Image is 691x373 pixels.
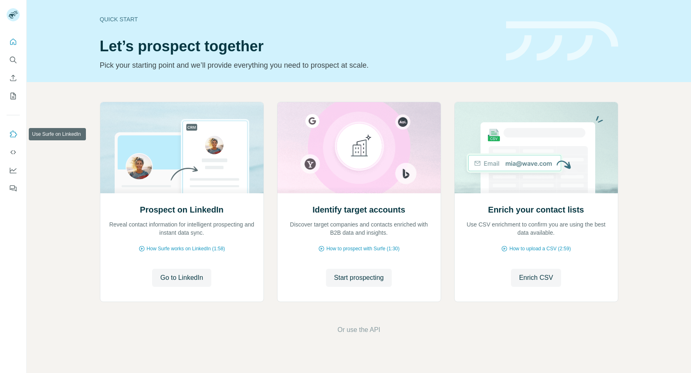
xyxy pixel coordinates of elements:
[109,220,255,237] p: Reveal contact information for intelligent prospecting and instant data sync.
[509,245,571,252] span: How to upload a CSV (2:59)
[152,269,211,287] button: Go to LinkedIn
[7,34,20,49] button: Quick start
[100,59,496,71] p: Pick your starting point and we’ll provide everything you need to prospect at scale.
[140,204,223,215] h2: Prospect on LinkedIn
[454,102,618,193] img: Enrich your contact lists
[463,220,610,237] p: Use CSV enrichment to confirm you are using the best data available.
[511,269,562,287] button: Enrich CSV
[7,71,20,85] button: Enrich CSV
[100,15,496,23] div: Quick start
[7,53,20,67] button: Search
[147,245,225,252] span: How Surfe works on LinkedIn (1:58)
[160,273,203,283] span: Go to LinkedIn
[488,204,584,215] h2: Enrich your contact lists
[506,21,618,61] img: banner
[312,204,405,215] h2: Identify target accounts
[337,325,380,335] button: Or use the API
[7,163,20,178] button: Dashboard
[519,273,553,283] span: Enrich CSV
[277,102,441,193] img: Identify target accounts
[326,269,392,287] button: Start prospecting
[334,273,384,283] span: Start prospecting
[100,102,264,193] img: Prospect on LinkedIn
[7,181,20,196] button: Feedback
[100,38,496,55] h1: Let’s prospect together
[7,145,20,160] button: Use Surfe API
[7,127,20,142] button: Use Surfe on LinkedIn
[7,89,20,103] button: My lists
[286,220,432,237] p: Discover target companies and contacts enriched with B2B data and insights.
[326,245,400,252] span: How to prospect with Surfe (1:30)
